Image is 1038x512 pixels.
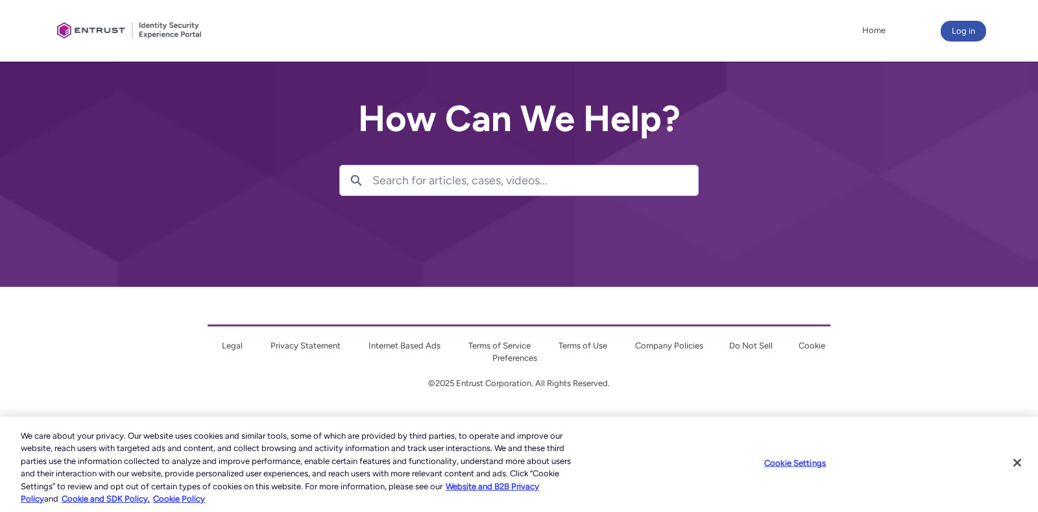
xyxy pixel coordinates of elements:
p: ©2025 Entrust Corporation. All Rights Reserved. [208,377,830,390]
a: Terms of Service [468,341,531,350]
a: Cookie Policy [153,494,205,504]
input: Search for articles, cases, videos... [372,165,698,195]
a: Home [859,21,889,40]
a: Terms of Use [559,341,607,350]
a: Cookie and SDK Policy. [62,494,150,504]
button: Cookie Settings [754,450,836,476]
a: Internet Based Ads [368,341,441,350]
button: Log in [941,21,986,42]
button: Close [1003,448,1032,477]
a: Company Policies [635,341,703,350]
button: Search [340,165,372,195]
a: Do Not Sell [729,341,773,350]
div: We care about your privacy. Our website uses cookies and similar tools, some of which are provide... [21,430,571,506]
a: Legal [222,341,243,350]
a: Privacy Statement [271,341,341,350]
h2: How Can We Help? [339,99,699,139]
